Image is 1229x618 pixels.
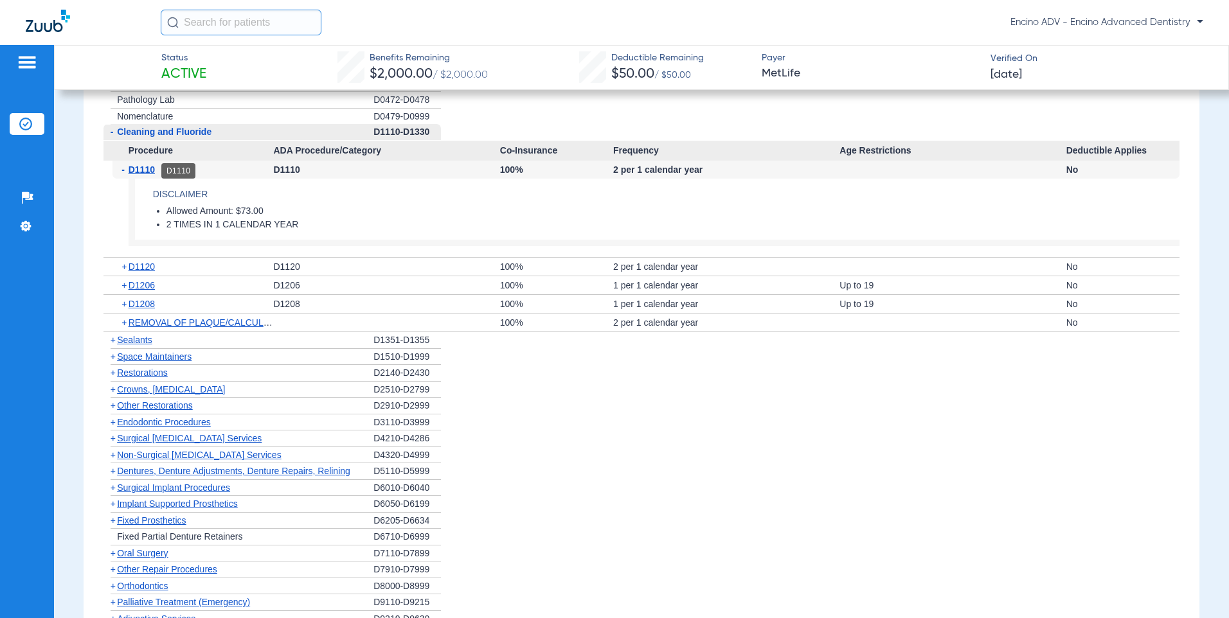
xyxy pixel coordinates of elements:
[153,188,1180,201] h4: Disclaimer
[373,414,441,431] div: D3110-D3999
[433,70,488,80] span: / $2,000.00
[117,417,211,427] span: Endodontic Procedures
[117,531,242,542] span: Fixed Partial Denture Retainers
[273,161,499,179] div: D1110
[121,295,129,313] span: +
[111,466,116,476] span: +
[121,258,129,276] span: +
[373,545,441,562] div: D7110-D7899
[129,317,310,328] span: REMOVAL OF PLAQUE/CALCULUS/STAINS
[117,111,173,121] span: Nomenclature
[117,450,281,460] span: Non-Surgical [MEDICAL_DATA] Services
[129,299,155,309] span: D1208
[373,398,441,414] div: D2910-D2999
[373,430,441,447] div: D4210-D4286
[117,515,186,525] span: Fixed Prosthetics
[373,365,441,382] div: D2140-D2430
[111,499,116,509] span: +
[129,280,155,290] span: D1206
[373,447,441,464] div: D4320-D4999
[111,384,116,394] span: +
[373,382,441,398] div: D2510-D2799
[839,276,1066,294] div: Up to 19
[613,161,839,179] div: 2 per 1 calendar year
[111,482,116,493] span: +
[111,450,116,460] span: +
[111,127,114,137] span: -
[273,295,499,313] div: D1208
[111,548,116,558] span: +
[26,10,70,32] img: Zuub Logo
[991,52,1208,66] span: Verified On
[762,66,980,82] span: MetLife
[500,141,613,161] span: Co-Insurance
[611,67,654,81] span: $50.00
[117,499,238,509] span: Implant Supported Prosthetics
[1066,313,1180,331] div: No
[613,313,839,331] div: 2 per 1 calendar year
[161,51,206,65] span: Status
[839,141,1066,161] span: Age Restrictions
[654,71,691,80] span: / $50.00
[373,578,441,595] div: D8000-D8999
[111,564,116,574] span: +
[373,349,441,366] div: D1510-D1999
[500,295,613,313] div: 100%
[129,164,155,175] span: D1110
[111,597,116,607] span: +
[273,141,499,161] span: ADA Procedure/Category
[103,141,273,161] span: Procedure
[117,127,211,137] span: Cleaning and Fluoride
[121,313,129,331] span: +
[762,51,980,65] span: Payer
[117,400,193,411] span: Other Restorations
[117,351,192,362] span: Space Maintainers
[373,561,441,578] div: D7910-D7999
[839,295,1066,313] div: Up to 19
[373,529,441,545] div: D6710-D6999
[500,161,613,179] div: 100%
[373,332,441,349] div: D1351-D1355
[373,480,441,497] div: D6010-D6040
[373,124,441,141] div: D1110-D1330
[373,463,441,480] div: D5110-D5999
[1066,161,1180,179] div: No
[373,496,441,513] div: D6050-D6199
[121,161,129,179] span: -
[111,335,116,345] span: +
[117,94,175,105] span: Pathology Lab
[117,597,250,607] span: Palliative Treatment (Emergency)
[111,351,116,362] span: +
[111,367,116,378] span: +
[1066,295,1180,313] div: No
[373,594,441,611] div: D9110-D9215
[111,581,116,591] span: +
[1010,16,1203,29] span: Encino ADV - Encino Advanced Dentistry
[111,400,116,411] span: +
[613,295,839,313] div: 1 per 1 calendar year
[991,67,1022,83] span: [DATE]
[117,581,168,591] span: Orthodontics
[166,206,1180,217] li: Allowed Amount: $73.00
[166,219,1180,231] li: 2 TIMES IN 1 CALENDAR YEAR
[161,163,195,179] div: D1110
[370,67,433,81] span: $2,000.00
[117,367,168,378] span: Restorations
[117,384,225,394] span: Crowns, [MEDICAL_DATA]
[273,258,499,276] div: D1120
[500,276,613,294] div: 100%
[1066,141,1180,161] span: Deductible Applies
[117,466,350,476] span: Dentures, Denture Adjustments, Denture Repairs, Relining
[1165,556,1229,618] iframe: Chat Widget
[121,276,129,294] span: +
[370,51,488,65] span: Benefits Remaining
[111,515,116,525] span: +
[613,141,839,161] span: Frequency
[167,17,179,28] img: Search Icon
[117,335,152,345] span: Sealants
[611,51,704,65] span: Deductible Remaining
[111,433,116,443] span: +
[161,66,206,84] span: Active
